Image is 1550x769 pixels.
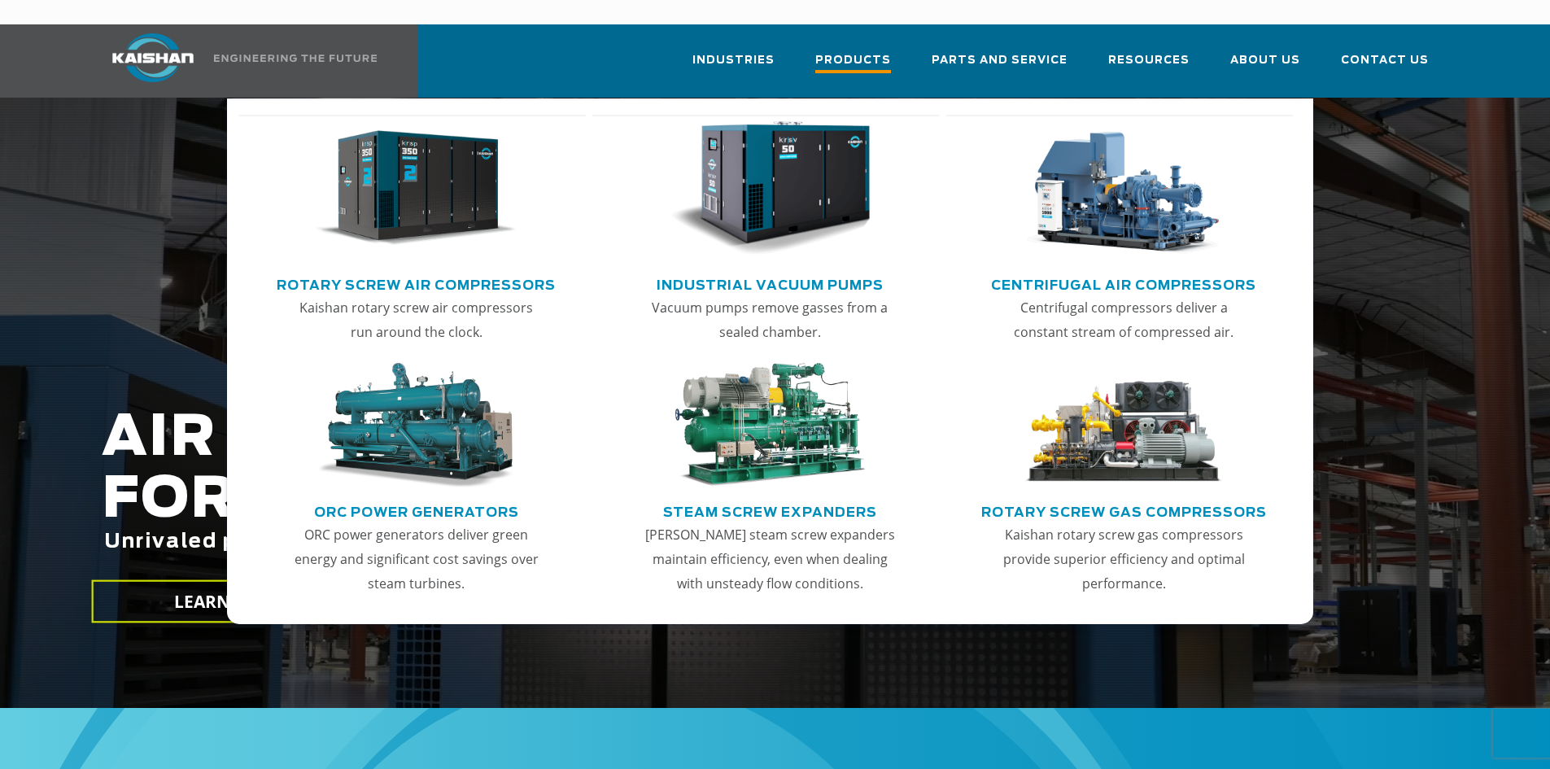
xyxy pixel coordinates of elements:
[815,51,891,73] span: Products
[173,590,286,614] span: LEARN MORE
[1230,51,1300,70] span: About Us
[692,39,775,94] a: Industries
[981,498,1267,522] a: Rotary Screw Gas Compressors
[214,55,377,62] img: Engineering the future
[1108,39,1190,94] a: Resources
[670,121,870,256] img: thumb-Industrial-Vacuum-Pumps
[670,363,870,488] img: thumb-Steam-Screw-Expanders
[316,363,516,488] img: thumb-ORC-Power-Generators
[104,532,801,552] span: Unrivaled performance with up to 35% energy cost savings.
[997,295,1251,344] p: Centrifugal compressors deliver a constant stream of compressed air.
[277,271,556,295] a: Rotary Screw Air Compressors
[1024,121,1224,256] img: thumb-Centrifugal-Air-Compressors
[643,295,897,344] p: Vacuum pumps remove gasses from a sealed chamber.
[932,51,1068,70] span: Parts and Service
[657,271,884,295] a: Industrial Vacuum Pumps
[1341,39,1429,94] a: Contact Us
[316,121,516,256] img: thumb-Rotary-Screw-Air-Compressors
[1341,51,1429,70] span: Contact Us
[1230,39,1300,94] a: About Us
[290,295,544,344] p: Kaishan rotary screw air compressors run around the clock.
[290,522,544,596] p: ORC power generators deliver green energy and significant cost savings over steam turbines.
[314,498,519,522] a: ORC Power Generators
[92,24,380,98] a: Kaishan USA
[932,39,1068,94] a: Parts and Service
[663,498,877,522] a: Steam Screw Expanders
[692,51,775,70] span: Industries
[991,271,1256,295] a: Centrifugal Air Compressors
[643,522,897,596] p: [PERSON_NAME] steam screw expanders maintain efficiency, even when dealing with unsteady flow con...
[815,39,891,98] a: Products
[1024,363,1224,488] img: thumb-Rotary-Screw-Gas-Compressors
[1108,51,1190,70] span: Resources
[997,522,1251,596] p: Kaishan rotary screw gas compressors provide superior efficiency and optimal performance.
[92,33,214,82] img: kaishan logo
[102,408,1221,604] h2: AIR COMPRESSORS FOR THE
[91,580,368,623] a: LEARN MORE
